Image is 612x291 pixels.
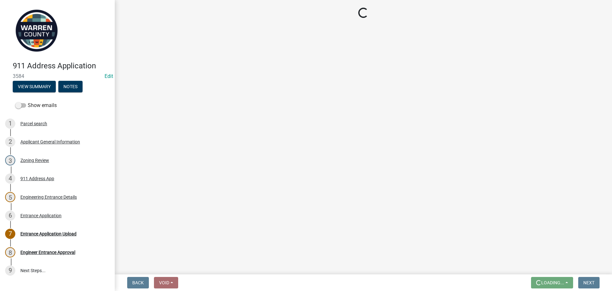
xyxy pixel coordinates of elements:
[154,277,178,288] button: Void
[13,7,61,55] img: Warren County, Iowa
[20,232,76,236] div: Entrance Application Upload
[5,137,15,147] div: 2
[159,280,169,285] span: Void
[5,211,15,221] div: 6
[132,280,144,285] span: Back
[5,192,15,202] div: 5
[13,73,102,79] span: 3584
[20,140,80,144] div: Applicant General Information
[20,195,77,199] div: Engineering Entrance Details
[127,277,149,288] button: Back
[583,280,594,285] span: Next
[5,173,15,184] div: 4
[13,61,110,71] h4: 911 Address Application
[15,102,57,109] label: Show emails
[5,155,15,165] div: 3
[20,213,62,218] div: Entrance Application
[20,121,47,126] div: Parcel search
[5,229,15,239] div: 7
[20,250,75,255] div: Engineer Entrance Approval
[531,277,573,288] button: Loading...
[5,265,15,276] div: 9
[541,280,564,285] span: Loading...
[105,73,113,79] wm-modal-confirm: Edit Application Number
[58,81,83,92] button: Notes
[5,119,15,129] div: 1
[13,84,56,89] wm-modal-confirm: Summary
[5,247,15,257] div: 8
[13,81,56,92] button: View Summary
[58,84,83,89] wm-modal-confirm: Notes
[578,277,600,288] button: Next
[105,73,113,79] a: Edit
[20,158,49,163] div: Zoning Review
[20,176,54,181] div: 911 Address App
